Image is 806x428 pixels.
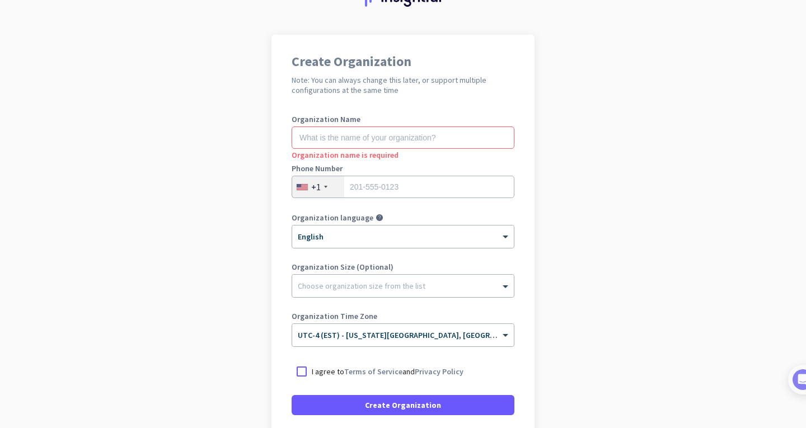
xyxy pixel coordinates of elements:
button: Create Organization [292,395,514,415]
h1: Create Organization [292,55,514,68]
label: Phone Number [292,164,514,172]
label: Organization Size (Optional) [292,263,514,271]
span: Create Organization [365,399,441,411]
a: Terms of Service [344,366,402,377]
a: Privacy Policy [415,366,463,377]
label: Organization Time Zone [292,312,514,320]
div: +1 [311,181,321,192]
i: help [376,214,383,222]
p: I agree to and [312,366,463,377]
input: What is the name of your organization? [292,126,514,149]
input: 201-555-0123 [292,176,514,198]
span: Organization name is required [292,150,399,160]
label: Organization language [292,214,373,222]
label: Organization Name [292,115,514,123]
h2: Note: You can always change this later, or support multiple configurations at the same time [292,75,514,95]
